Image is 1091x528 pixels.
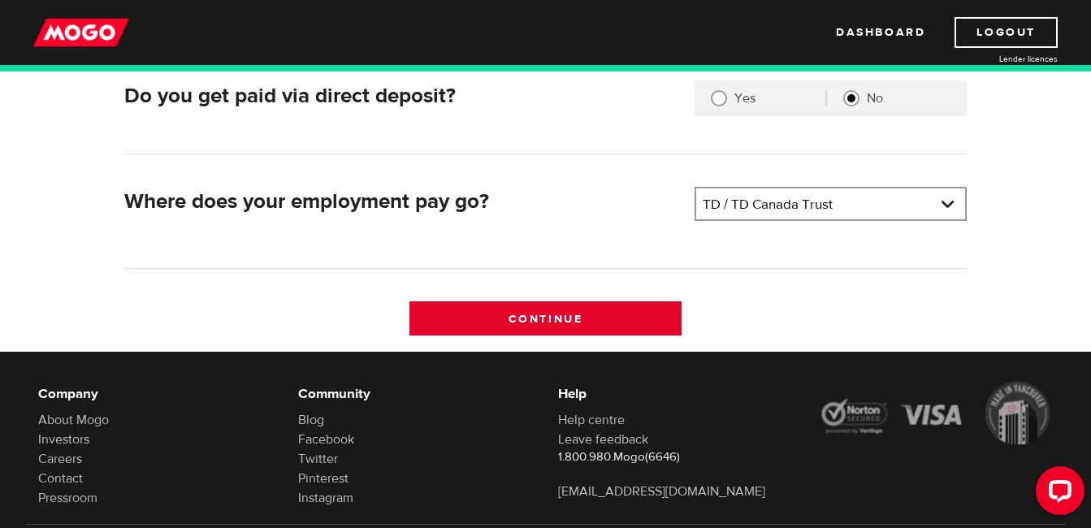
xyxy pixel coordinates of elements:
[38,384,274,404] h6: Company
[124,84,682,109] h2: Do you get paid via direct deposit?
[124,189,682,214] h2: Where does your employment pay go?
[843,90,859,106] input: No
[836,17,925,48] a: Dashboard
[558,384,794,404] h6: Help
[1023,460,1091,528] iframe: LiveChat chat widget
[38,451,82,467] a: Careers
[711,90,727,106] input: Yes
[955,17,1058,48] a: Logout
[558,431,648,448] a: Leave feedback
[558,483,765,500] a: [EMAIL_ADDRESS][DOMAIN_NAME]
[298,431,354,448] a: Facebook
[867,90,950,106] label: No
[298,384,534,404] h6: Community
[936,53,1058,65] a: Lender licences
[298,451,338,467] a: Twitter
[818,382,1054,445] img: legal-icons-92a2ffecb4d32d839781d1b4e4802d7b.png
[298,490,353,506] a: Instagram
[409,301,682,335] input: Continue
[38,412,109,428] a: About Mogo
[298,470,349,487] a: Pinterest
[38,470,83,487] a: Contact
[558,449,794,465] p: 1.800.980.Mogo(6646)
[38,490,97,506] a: Pressroom
[558,412,625,428] a: Help centre
[33,17,129,48] img: mogo_logo-11ee424be714fa7cbb0f0f49df9e16ec.png
[734,90,825,106] label: Yes
[38,431,89,448] a: Investors
[298,412,324,428] a: Blog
